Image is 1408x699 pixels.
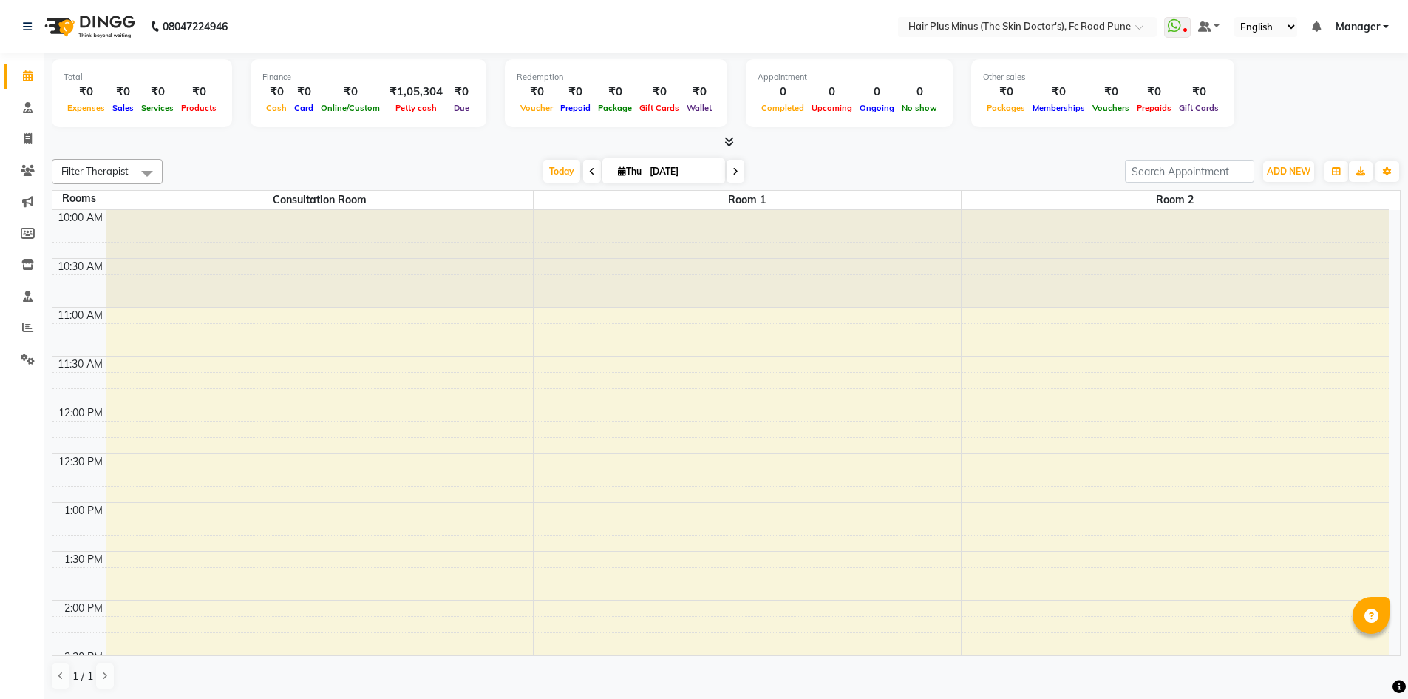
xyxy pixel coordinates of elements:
div: 2:00 PM [61,601,106,616]
span: Package [594,103,636,113]
span: Cash [262,103,290,113]
span: Today [543,160,580,183]
div: Other sales [983,71,1222,84]
span: Gift Cards [636,103,683,113]
span: Room 1 [534,191,961,209]
div: ₹0 [1089,84,1133,101]
span: Room 2 [962,191,1389,209]
div: ₹0 [137,84,177,101]
div: 10:30 AM [55,259,106,274]
span: Services [137,103,177,113]
span: Card [290,103,317,113]
div: Total [64,71,220,84]
div: ₹0 [1133,84,1175,101]
img: logo [38,6,139,47]
div: 1:30 PM [61,552,106,567]
div: 12:30 PM [55,454,106,470]
span: Vouchers [1089,103,1133,113]
div: ₹0 [109,84,137,101]
div: 2:30 PM [61,649,106,665]
input: Search Appointment [1125,160,1254,183]
div: ₹0 [983,84,1029,101]
div: Redemption [517,71,715,84]
div: ₹1,05,304 [384,84,449,101]
span: Products [177,103,220,113]
div: ₹0 [317,84,384,101]
span: Expenses [64,103,109,113]
div: 0 [808,84,856,101]
input: 2025-09-04 [645,161,719,183]
span: Prepaid [557,103,594,113]
div: ₹0 [290,84,317,101]
div: 0 [856,84,898,101]
span: Consultation Room [106,191,534,209]
span: Petty cash [392,103,441,113]
span: 1 / 1 [72,669,93,684]
span: Ongoing [856,103,898,113]
div: 12:00 PM [55,405,106,421]
span: Prepaids [1133,103,1175,113]
div: ₹0 [557,84,594,101]
div: Appointment [758,71,941,84]
span: Packages [983,103,1029,113]
span: Thu [614,166,645,177]
div: ₹0 [177,84,220,101]
div: 0 [898,84,941,101]
span: Voucher [517,103,557,113]
div: ₹0 [449,84,475,101]
span: Gift Cards [1175,103,1222,113]
div: ₹0 [683,84,715,101]
div: ₹0 [1175,84,1222,101]
span: Upcoming [808,103,856,113]
span: Filter Therapist [61,165,129,177]
b: 08047224946 [163,6,228,47]
div: ₹0 [636,84,683,101]
span: No show [898,103,941,113]
div: ₹0 [517,84,557,101]
span: Manager [1336,19,1380,35]
span: Memberships [1029,103,1089,113]
div: ₹0 [64,84,109,101]
div: Finance [262,71,475,84]
div: ₹0 [1029,84,1089,101]
span: ADD NEW [1267,166,1310,177]
span: Completed [758,103,808,113]
div: 0 [758,84,808,101]
div: 10:00 AM [55,210,106,226]
span: Wallet [683,103,715,113]
span: Sales [109,103,137,113]
div: 11:00 AM [55,308,106,323]
div: ₹0 [594,84,636,101]
div: 1:00 PM [61,503,106,519]
button: ADD NEW [1263,161,1314,182]
div: Rooms [52,191,106,206]
div: 11:30 AM [55,357,106,372]
span: Online/Custom [317,103,384,113]
div: ₹0 [262,84,290,101]
span: Due [450,103,473,113]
